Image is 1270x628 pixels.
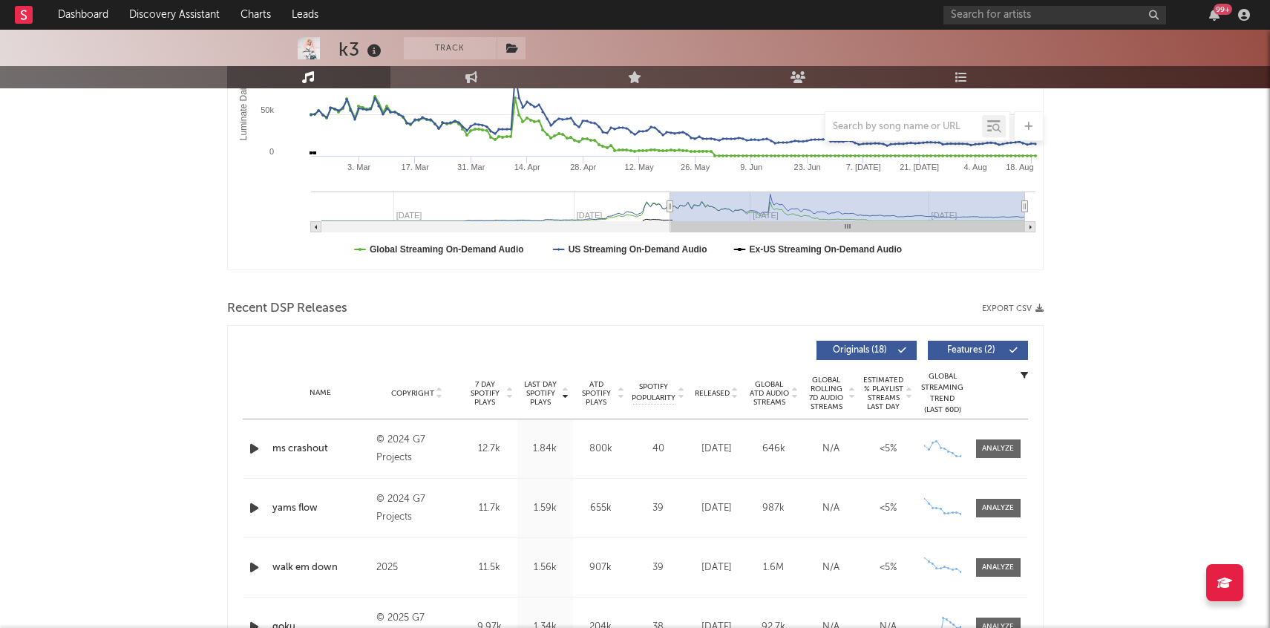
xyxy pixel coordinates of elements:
span: Last Day Spotify Plays [521,380,560,407]
div: <5% [863,501,913,516]
div: N/A [806,560,856,575]
div: 646k [749,442,799,457]
text: 23. Jun [793,163,820,171]
button: Features(2) [928,341,1028,360]
text: Ex-US Streaming On-Demand Audio [749,244,902,255]
div: 1.56k [521,560,569,575]
span: Global ATD Audio Streams [749,380,790,407]
div: <5% [863,442,913,457]
span: Recent DSP Releases [227,300,347,318]
text: 18. Aug [1006,163,1033,171]
div: 1.84k [521,442,569,457]
div: 12.7k [465,442,514,457]
div: 11.5k [465,560,514,575]
div: [DATE] [692,560,742,575]
div: 40 [632,442,684,457]
text: 0 [269,147,273,156]
div: 2025 [376,559,457,577]
text: 14. Apr [514,163,540,171]
text: 28. Apr [570,163,596,171]
div: 800k [577,442,625,457]
div: <5% [863,560,913,575]
div: 1.59k [521,501,569,516]
text: 31. Mar [457,163,485,171]
text: 9. Jun [740,163,762,171]
div: © 2024 G7 Projects [376,491,457,526]
text: 17. Mar [401,163,429,171]
div: 99 + [1214,4,1232,15]
div: 39 [632,560,684,575]
div: k3 [338,37,385,62]
button: Export CSV [982,304,1044,313]
text: 12. May [624,163,654,171]
div: © 2024 G7 Projects [376,431,457,467]
div: [DATE] [692,501,742,516]
span: Copyright [391,389,434,398]
a: walk em down [272,560,370,575]
span: Released [695,389,730,398]
button: 99+ [1209,9,1220,21]
span: Estimated % Playlist Streams Last Day [863,376,904,411]
div: N/A [806,501,856,516]
a: ms crashout [272,442,370,457]
text: 3. Mar [347,163,371,171]
div: 11.7k [465,501,514,516]
div: 39 [632,501,684,516]
div: 1.6M [749,560,799,575]
div: N/A [806,442,856,457]
div: 987k [749,501,799,516]
span: ATD Spotify Plays [577,380,616,407]
text: 4. Aug [963,163,986,171]
div: Global Streaming Trend (Last 60D) [920,371,965,416]
text: 26. May [681,163,710,171]
text: US Streaming On-Demand Audio [568,244,707,255]
text: 50k [261,105,274,114]
text: 7. [DATE] [845,163,880,171]
button: Track [404,37,497,59]
div: 655k [577,501,625,516]
span: Originals ( 18 ) [826,346,894,355]
text: Luminate Daily Streams [238,46,248,140]
div: Name [272,387,370,399]
button: Originals(18) [816,341,917,360]
span: 7 Day Spotify Plays [465,380,505,407]
span: Spotify Popularity [632,382,675,404]
text: Global Streaming On-Demand Audio [370,244,524,255]
a: yams flow [272,501,370,516]
text: 21. [DATE] [900,163,939,171]
div: [DATE] [692,442,742,457]
input: Search by song name or URL [825,121,982,133]
div: 907k [577,560,625,575]
span: Features ( 2 ) [937,346,1006,355]
span: Global Rolling 7D Audio Streams [806,376,847,411]
input: Search for artists [943,6,1166,24]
